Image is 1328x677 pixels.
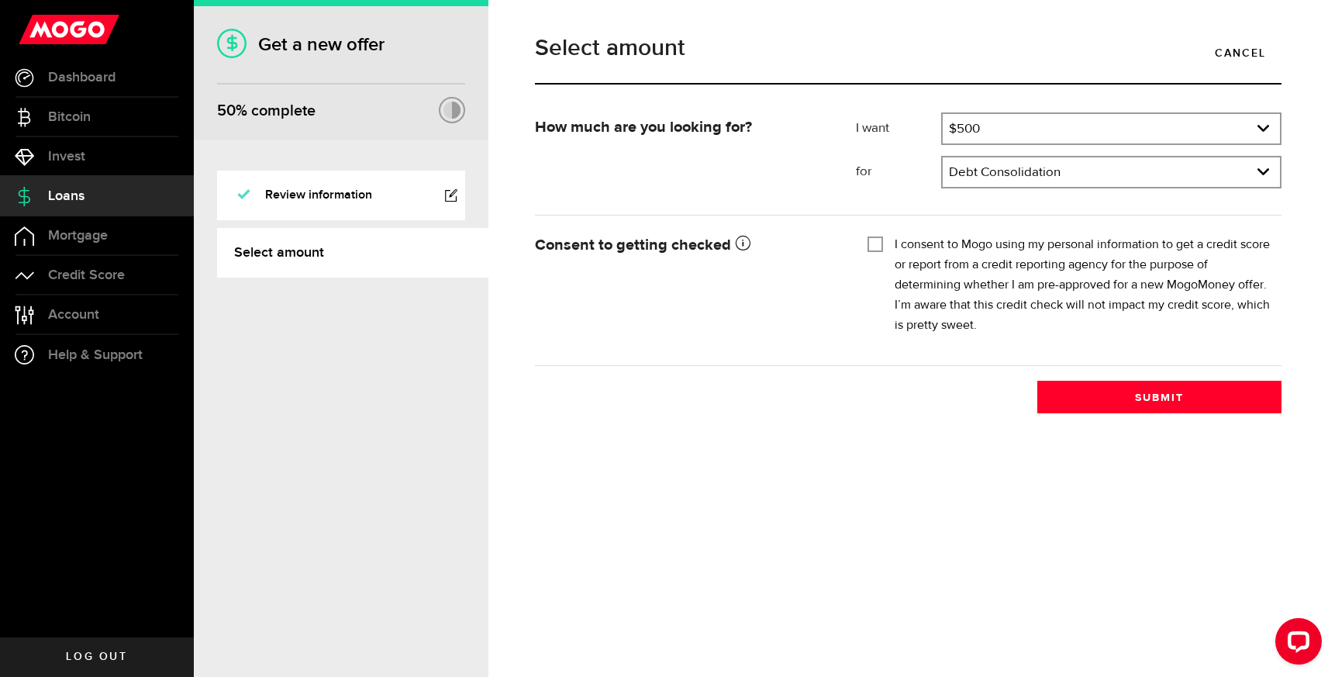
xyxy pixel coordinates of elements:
h1: Select amount [535,36,1281,60]
span: Account [48,308,99,322]
button: Submit [1037,381,1281,413]
strong: Consent to getting checked [535,237,750,253]
span: Log out [66,651,127,662]
h1: Get a new offer [217,33,465,56]
input: I consent to Mogo using my personal information to get a credit score or report from a credit rep... [868,235,883,250]
label: I consent to Mogo using my personal information to get a credit score or report from a credit rep... [895,235,1270,336]
a: expand select [943,114,1280,143]
a: Select amount [217,228,488,278]
a: expand select [943,157,1280,187]
label: I want [856,119,941,138]
span: 50 [217,102,236,120]
span: Invest [48,150,85,164]
label: for [856,163,941,181]
strong: How much are you looking for? [535,119,752,135]
span: Bitcoin [48,110,91,124]
span: Dashboard [48,71,116,85]
span: Loans [48,189,85,203]
span: Credit Score [48,268,125,282]
span: Help & Support [48,348,143,362]
div: % complete [217,97,316,125]
a: Review information [217,171,465,220]
span: Mortgage [48,229,108,243]
iframe: LiveChat chat widget [1263,612,1328,677]
a: Cancel [1199,36,1281,69]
